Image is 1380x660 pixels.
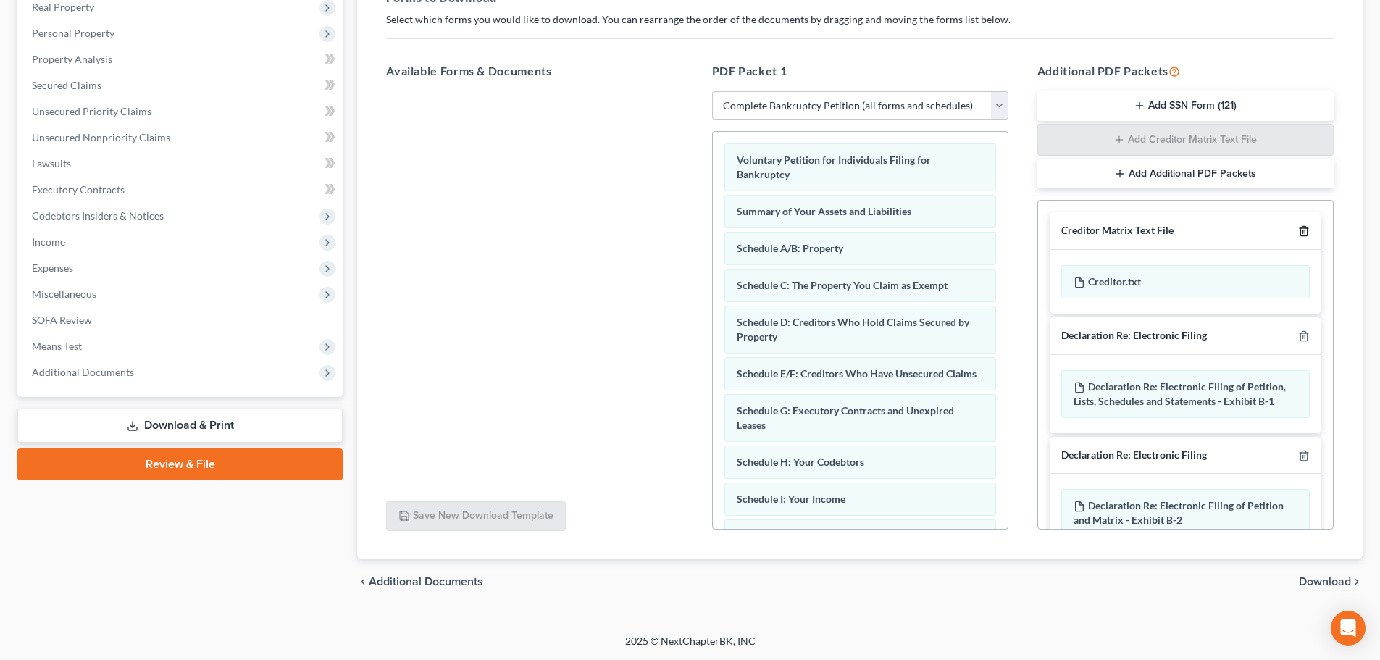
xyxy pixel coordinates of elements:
[17,448,343,480] a: Review & File
[737,154,931,180] span: Voluntary Petition for Individuals Filing for Bankruptcy
[20,151,343,177] a: Lawsuits
[1074,380,1286,407] span: Declaration Re: Electronic Filing of Petition, Lists, Schedules and Statements - Exhibit B-1
[369,576,483,588] span: Additional Documents
[1299,576,1351,588] span: Download
[737,242,843,254] span: Schedule A/B: Property
[386,62,682,80] h5: Available Forms & Documents
[20,99,343,125] a: Unsecured Priority Claims
[1331,611,1366,646] div: Open Intercom Messenger
[737,404,954,431] span: Schedule G: Executory Contracts and Unexpired Leases
[737,279,948,291] span: Schedule C: The Property You Claim as Exempt
[277,634,1103,660] div: 2025 © NextChapterBK, INC
[32,366,134,378] span: Additional Documents
[386,12,1334,27] p: Select which forms you would like to download. You can rearrange the order of the documents by dr...
[32,183,125,196] span: Executory Contracts
[1061,489,1310,537] div: Declaration Re: Electronic Filing of Petition and Matrix - Exhibit B-2
[357,576,369,588] i: chevron_left
[32,340,82,352] span: Means Test
[32,262,73,274] span: Expenses
[737,456,864,468] span: Schedule H: Your Codebtors
[357,576,483,588] a: chevron_left Additional Documents
[20,125,343,151] a: Unsecured Nonpriority Claims
[32,131,170,143] span: Unsecured Nonpriority Claims
[32,27,114,39] span: Personal Property
[32,235,65,248] span: Income
[1061,329,1207,343] div: Declaration Re: Electronic Filing
[737,493,845,505] span: Schedule I: Your Income
[32,79,101,91] span: Secured Claims
[32,53,112,65] span: Property Analysis
[1299,576,1363,588] button: Download chevron_right
[386,501,566,532] button: Save New Download Template
[32,1,94,13] span: Real Property
[1037,62,1334,80] h5: Additional PDF Packets
[32,288,96,300] span: Miscellaneous
[32,209,164,222] span: Codebtors Insiders & Notices
[1037,124,1334,156] button: Add Creditor Matrix Text File
[20,177,343,203] a: Executory Contracts
[1037,91,1334,122] button: Add SSN Form (121)
[1351,576,1363,588] i: chevron_right
[1061,265,1310,298] div: Creditor.txt
[17,409,343,443] a: Download & Print
[20,72,343,99] a: Secured Claims
[32,314,92,326] span: SOFA Review
[737,367,977,380] span: Schedule E/F: Creditors Who Have Unsecured Claims
[1061,224,1174,238] div: Creditor Matrix Text File
[712,62,1008,80] h5: PDF Packet 1
[737,205,911,217] span: Summary of Your Assets and Liabilities
[20,46,343,72] a: Property Analysis
[32,105,151,117] span: Unsecured Priority Claims
[737,316,969,343] span: Schedule D: Creditors Who Hold Claims Secured by Property
[1037,159,1334,189] button: Add Additional PDF Packets
[32,157,71,170] span: Lawsuits
[20,307,343,333] a: SOFA Review
[1061,448,1207,462] div: Declaration Re: Electronic Filing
